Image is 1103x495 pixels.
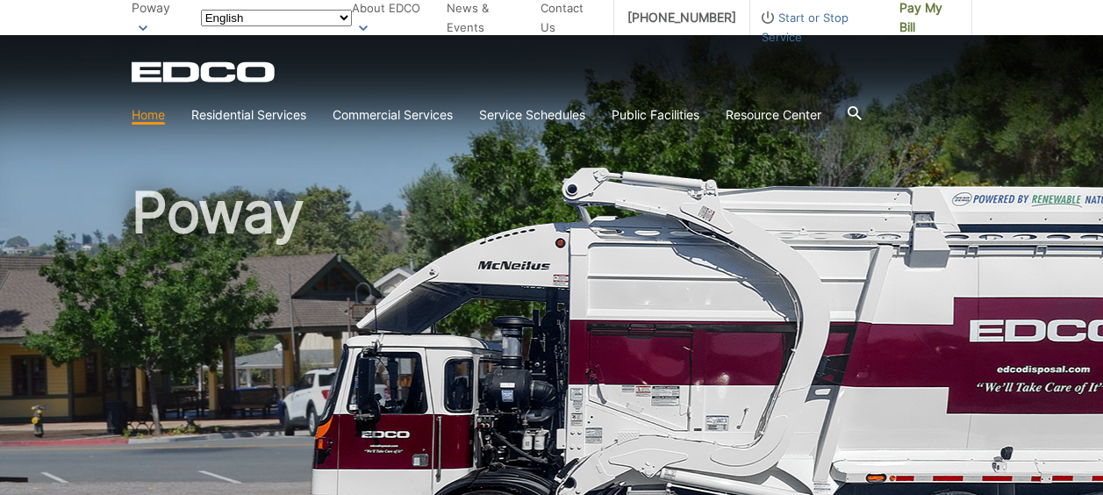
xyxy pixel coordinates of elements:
[726,105,821,125] a: Resource Center
[612,105,699,125] a: Public Facilities
[191,105,306,125] a: Residential Services
[479,105,585,125] a: Service Schedules
[132,61,277,82] a: EDCD logo. Return to the homepage.
[333,105,453,125] a: Commercial Services
[132,105,165,125] a: Home
[201,10,352,26] select: Select a language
